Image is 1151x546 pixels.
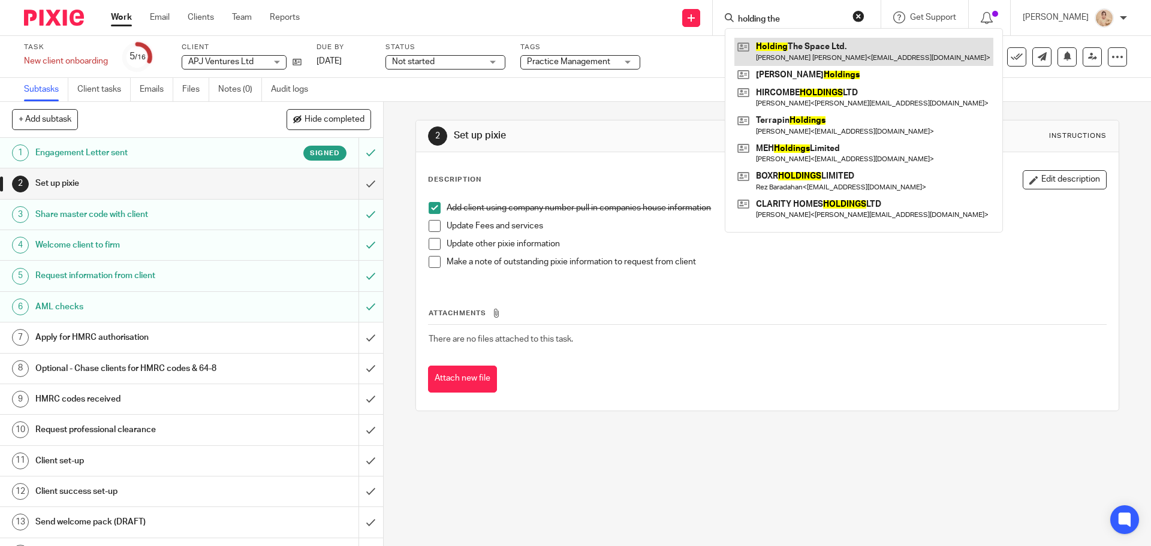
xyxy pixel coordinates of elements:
[852,10,864,22] button: Clear
[35,298,243,316] h1: AML checks
[12,176,29,192] div: 2
[35,421,243,439] h1: Request professional clearance
[12,453,29,469] div: 11
[188,11,214,23] a: Clients
[218,78,262,101] a: Notes (0)
[12,421,29,438] div: 10
[1023,11,1089,23] p: [PERSON_NAME]
[150,11,170,23] a: Email
[182,78,209,101] a: Files
[12,391,29,408] div: 9
[12,329,29,346] div: 7
[270,11,300,23] a: Reports
[35,390,243,408] h1: HMRC codes received
[310,148,340,158] span: Signed
[447,256,1105,268] p: Make a note of outstanding pixie information to request from client
[12,237,29,254] div: 4
[35,236,243,254] h1: Welcome client to firm
[24,78,68,101] a: Subtasks
[271,78,317,101] a: Audit logs
[129,50,146,64] div: 5
[35,144,243,162] h1: Engagement Letter sent
[454,129,793,142] h1: Set up pixie
[1023,170,1107,189] button: Edit description
[317,43,370,52] label: Due by
[428,126,447,146] div: 2
[232,11,252,23] a: Team
[447,238,1105,250] p: Update other pixie information
[12,298,29,315] div: 6
[35,360,243,378] h1: Optional - Chase clients for HMRC codes & 64-8
[910,13,956,22] span: Get Support
[317,57,342,65] span: [DATE]
[1049,131,1107,141] div: Instructions
[12,514,29,530] div: 13
[35,206,243,224] h1: Share master code with client
[1095,8,1114,28] img: DSC06218%20-%20Copy.JPG
[35,267,243,285] h1: Request information from client
[182,43,302,52] label: Client
[140,78,173,101] a: Emails
[12,268,29,285] div: 5
[527,58,610,66] span: Practice Management
[35,482,243,500] h1: Client success set-up
[12,360,29,377] div: 8
[287,109,371,129] button: Hide completed
[428,366,497,393] button: Attach new file
[520,43,640,52] label: Tags
[111,11,132,23] a: Work
[35,174,243,192] h1: Set up pixie
[24,55,108,67] div: New client onboarding
[447,202,1105,214] p: Add client using company number pull in companies house information
[24,43,108,52] label: Task
[385,43,505,52] label: Status
[135,54,146,61] small: /16
[447,220,1105,232] p: Update Fees and services
[429,310,486,316] span: Attachments
[392,58,435,66] span: Not started
[188,58,254,66] span: APJ Ventures Ltd
[24,10,84,26] img: Pixie
[35,452,243,470] h1: Client set-up
[12,483,29,500] div: 12
[12,144,29,161] div: 1
[428,175,481,185] p: Description
[305,115,364,125] span: Hide completed
[35,513,243,531] h1: Send welcome pack (DRAFT)
[737,14,845,25] input: Search
[12,206,29,223] div: 3
[77,78,131,101] a: Client tasks
[12,109,78,129] button: + Add subtask
[35,328,243,346] h1: Apply for HMRC authorisation
[429,335,573,343] span: There are no files attached to this task.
